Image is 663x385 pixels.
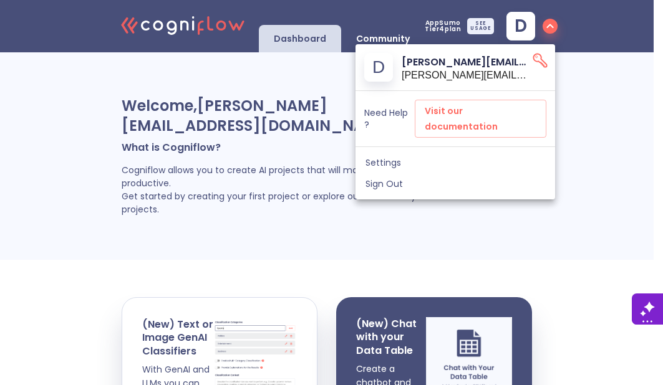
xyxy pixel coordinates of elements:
span: [PERSON_NAME][EMAIL_ADDRESS][DOMAIN_NAME] [402,70,531,81]
p: Need Help ? [364,107,415,130]
a: Settings [356,152,555,173]
span: Settings [365,157,545,168]
span: d [372,59,385,76]
p: [PERSON_NAME][EMAIL_ADDRESS][DOMAIN_NAME] [402,54,531,70]
span: Sign Out [365,178,545,189]
div: Sign Out [356,173,555,194]
span: Visit our documentation [425,103,536,134]
a: Visit our documentation [415,100,546,138]
nav: secondary mailbox folders [356,147,555,199]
